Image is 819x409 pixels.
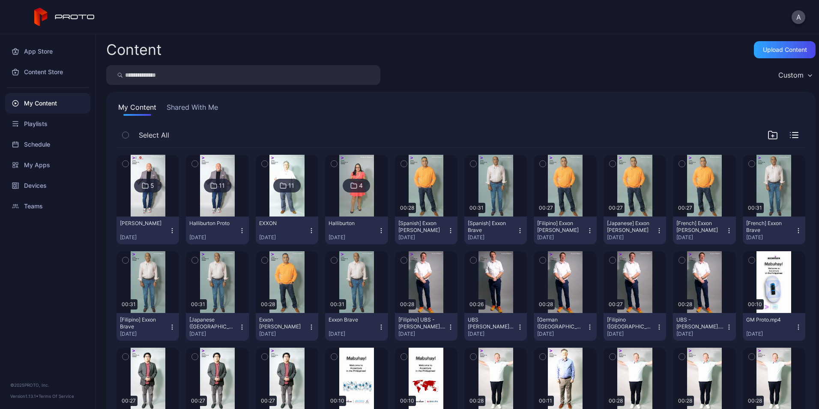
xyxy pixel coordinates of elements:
[534,217,596,244] button: [Filipino] Exxon [PERSON_NAME][DATE]
[359,182,363,189] div: 4
[468,220,515,234] div: [Spanish] Exxon Brave
[468,234,517,241] div: [DATE]
[754,41,816,58] button: Upload Content
[604,313,666,341] button: [Filipino ([GEOGRAPHIC_DATA])] UBS - [PERSON_NAME].mp4[DATE]
[395,313,457,341] button: [Filipino] UBS - [PERSON_NAME].mp4[DATE]
[5,155,90,175] a: My Apps
[165,102,220,116] button: Shared With Me
[746,316,793,323] div: GM Proto.mp4
[676,234,725,241] div: [DATE]
[746,331,795,337] div: [DATE]
[120,316,167,330] div: [Filipino] Exxon Brave
[325,217,388,244] button: Halliburton[DATE]
[329,316,376,323] div: Exxon Brave
[329,234,377,241] div: [DATE]
[5,196,90,217] a: Teams
[259,220,306,227] div: EXXON
[117,217,179,244] button: [PERSON_NAME][DATE]
[39,394,74,399] a: Terms Of Service
[792,10,805,24] button: A
[186,217,248,244] button: Halliburton Proto[DATE]
[395,217,457,244] button: [Spanish] Exxon [PERSON_NAME][DATE]
[259,234,308,241] div: [DATE]
[743,217,805,244] button: [French] Exxon Brave[DATE]
[607,234,656,241] div: [DATE]
[537,331,586,337] div: [DATE]
[329,220,376,227] div: Halliburton
[259,316,306,330] div: Exxon Arnab
[10,382,85,388] div: © 2025 PROTO, Inc.
[464,217,527,244] button: [Spanish] Exxon Brave[DATE]
[398,220,445,234] div: [Spanish] Exxon Arnab
[288,182,294,189] div: 11
[676,220,723,234] div: [French] Exxon Arnab
[464,313,527,341] button: UBS [PERSON_NAME] v2.mp4[DATE]
[537,316,584,330] div: [German (Germany)] UBS - Ryan.mp4
[774,65,816,85] button: Custom
[468,316,515,330] div: UBS Ryan v2.mp4
[219,182,225,189] div: 11
[468,331,517,337] div: [DATE]
[117,313,179,341] button: [Filipino] Exxon Brave[DATE]
[604,217,666,244] button: [Japanese] Exxon [PERSON_NAME][DATE]
[5,41,90,62] a: App Store
[256,313,318,341] button: Exxon [PERSON_NAME][DATE]
[537,220,584,234] div: [Filipino] Exxon Arnab
[676,331,725,337] div: [DATE]
[189,220,236,227] div: Halliburton Proto
[5,114,90,134] a: Playlists
[259,331,308,337] div: [DATE]
[763,46,807,53] div: Upload Content
[537,234,586,241] div: [DATE]
[139,130,169,140] span: Select All
[607,331,656,337] div: [DATE]
[778,71,804,79] div: Custom
[5,134,90,155] a: Schedule
[329,331,377,337] div: [DATE]
[673,313,735,341] button: UBS - [PERSON_NAME].mp4[DATE]
[120,220,167,227] div: Shane Proto
[746,234,795,241] div: [DATE]
[120,234,169,241] div: [DATE]
[607,220,654,234] div: [Japanese] Exxon Arnab
[743,313,805,341] button: GM Proto.mp4[DATE]
[607,316,654,330] div: [Filipino (Philippines)] UBS - Ryan.mp4
[398,331,447,337] div: [DATE]
[189,331,238,337] div: [DATE]
[120,331,169,337] div: [DATE]
[325,313,388,341] button: Exxon Brave[DATE]
[189,316,236,330] div: [Japanese (Japan)]Exxon Brave
[5,62,90,82] a: Content Store
[676,316,723,330] div: UBS - Ryan.mp4
[534,313,596,341] button: [German ([GEOGRAPHIC_DATA])] UBS - [PERSON_NAME].mp4[DATE]
[117,102,158,116] button: My Content
[186,313,248,341] button: [Japanese ([GEOGRAPHIC_DATA])]Exxon Brave[DATE]
[673,217,735,244] button: [French] Exxon [PERSON_NAME][DATE]
[398,316,445,330] div: [Filipino] UBS - Ryan.mp4
[106,42,161,57] div: Content
[5,175,90,196] a: Devices
[256,217,318,244] button: EXXON[DATE]
[150,182,154,189] div: 5
[5,93,90,114] a: My Content
[10,394,39,399] span: Version 1.13.1 •
[398,234,447,241] div: [DATE]
[746,220,793,234] div: [French] Exxon Brave
[189,234,238,241] div: [DATE]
